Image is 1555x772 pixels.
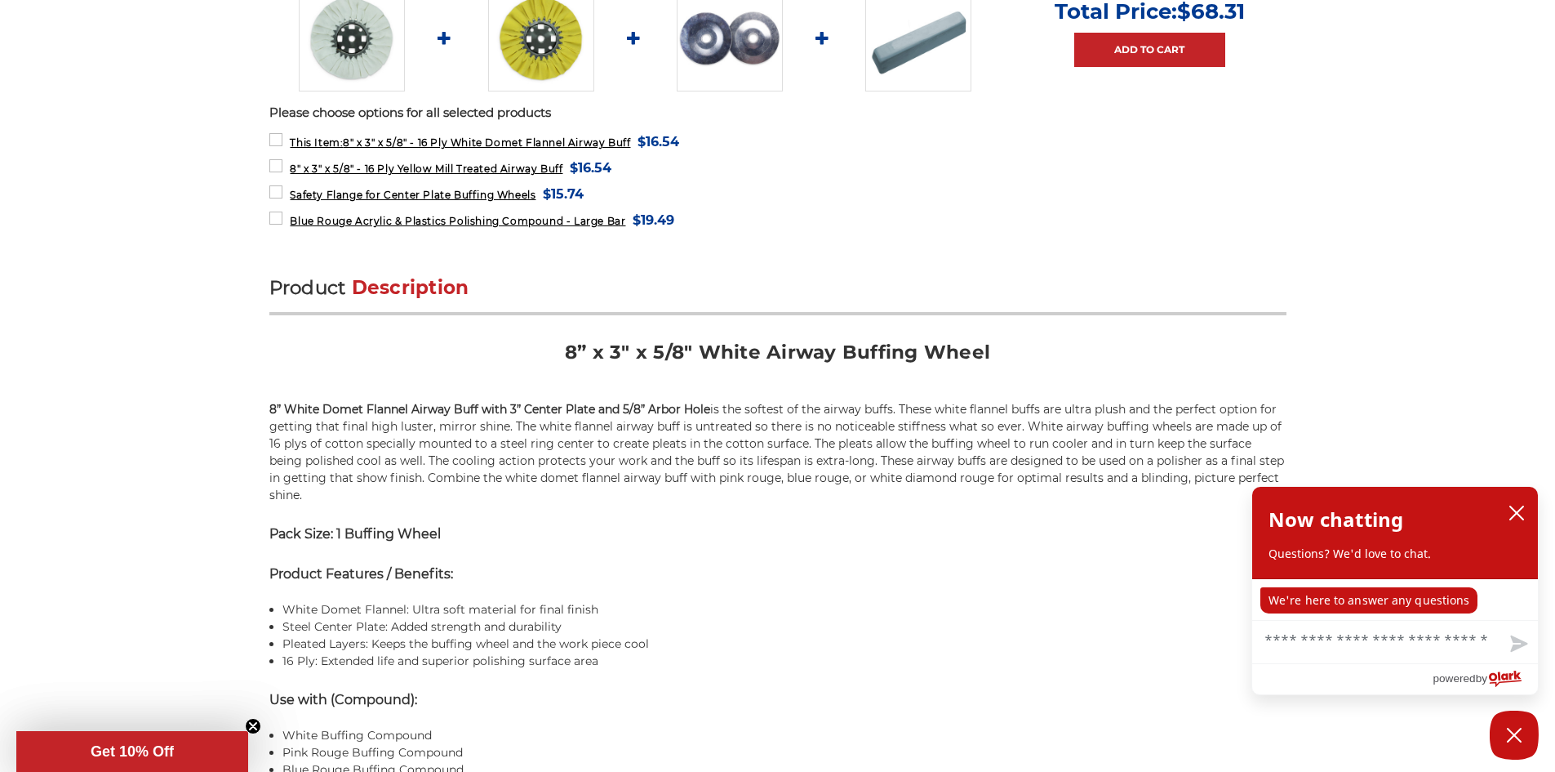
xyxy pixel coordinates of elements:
span: powered [1433,668,1475,689]
strong: Pack Size: 1 Buffing Wheel [269,526,441,542]
p: We're here to answer any questions [1260,587,1477,614]
li: Pleated Layers: Keeps the buffing wheel and the work piece cool [282,636,1286,653]
span: 8" x 3" x 5/8" - 16 Ply White Domet Flannel Airway Buff [290,136,630,149]
span: Description [352,276,469,299]
strong: Use with (Compound): [269,692,417,707]
button: Close teaser [245,718,261,734]
span: Product [269,276,346,299]
button: Close Chatbox [1490,711,1539,760]
span: 8" x 3" x 5/8" - 16 Ply Yellow Mill Treated Airway Buff [290,163,562,175]
span: Get 10% Off [91,743,174,760]
span: $15.74 [543,183,584,205]
div: chat [1252,579,1538,620]
div: Get 10% OffClose teaser [16,731,248,772]
h2: 8” x 3" x 5/8" White Airway Buffing Wheel [269,340,1286,377]
strong: Product Features / Benefits: [269,566,453,582]
li: 16 Ply: Extended life and superior polishing surface area [282,653,1286,670]
li: White Buffing Compound [282,727,1286,744]
p: is the softest of the airway buffs. These white flannel buffs are ultra plush and the perfect opt... [269,401,1286,504]
li: Steel Center Plate: Added strength and durability [282,618,1286,636]
div: olark chatbox [1251,486,1539,695]
strong: This Item: [290,136,343,149]
p: Questions? We'd love to chat. [1268,546,1522,562]
span: $19.49 [633,209,674,231]
strong: 8” White Domet Flannel Airway Buff with 3” Center Plate and 5/8” Arbor Hole [269,402,710,417]
button: close chatbox [1504,501,1530,525]
span: $16.54 [570,157,611,179]
span: Safety Flange for Center Plate Buffing Wheels [290,189,535,201]
span: $16.54 [638,131,679,153]
li: Pink Rouge Buffing Compound [282,744,1286,761]
h2: Now chatting [1268,503,1403,536]
li: White Domet Flannel: Ultra soft material for final finish [282,601,1286,618]
span: Blue Rouge Acrylic & Plastics Polishing Compound - Large Bar [290,215,625,227]
a: Add to Cart [1074,33,1225,67]
span: by [1476,668,1487,689]
a: Powered by Olark [1433,664,1538,694]
p: Please choose options for all selected products [269,104,1286,123]
button: Send message [1497,626,1538,663]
